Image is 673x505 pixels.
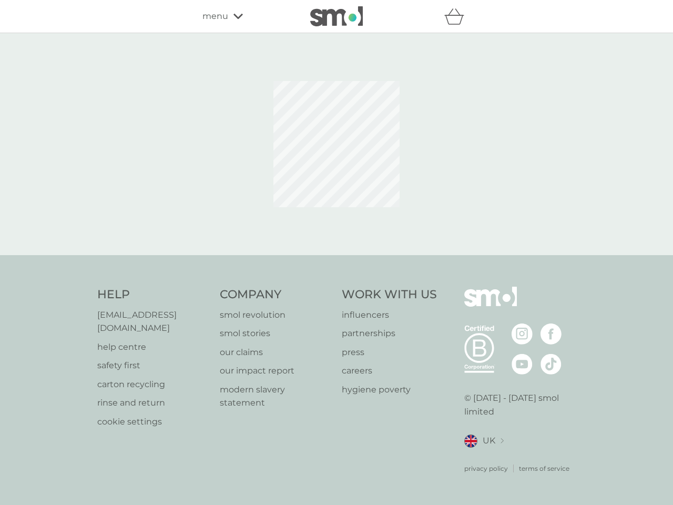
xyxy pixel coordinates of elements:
a: our claims [220,346,332,359]
h4: Company [220,287,332,303]
a: rinse and return [97,396,209,410]
img: visit the smol Instagram page [512,324,533,345]
a: terms of service [519,463,569,473]
h4: Work With Us [342,287,437,303]
a: smol stories [220,327,332,340]
span: menu [202,9,228,23]
a: safety first [97,359,209,372]
a: privacy policy [464,463,508,473]
a: our impact report [220,364,332,378]
img: visit the smol Tiktok page [541,353,562,375]
a: hygiene poverty [342,383,437,397]
a: influencers [342,308,437,322]
a: partnerships [342,327,437,340]
a: press [342,346,437,359]
a: modern slavery statement [220,383,332,410]
a: cookie settings [97,415,209,429]
img: smol [464,287,517,322]
h4: Help [97,287,209,303]
a: carton recycling [97,378,209,391]
span: UK [483,434,495,448]
div: basket [444,6,471,27]
a: help centre [97,340,209,354]
a: [EMAIL_ADDRESS][DOMAIN_NAME] [97,308,209,335]
img: visit the smol Youtube page [512,353,533,375]
a: smol revolution [220,308,332,322]
img: smol [310,6,363,26]
img: visit the smol Facebook page [541,324,562,345]
img: UK flag [464,435,477,448]
img: select a new location [501,438,504,444]
p: © [DATE] - [DATE] smol limited [464,391,576,418]
a: careers [342,364,437,378]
